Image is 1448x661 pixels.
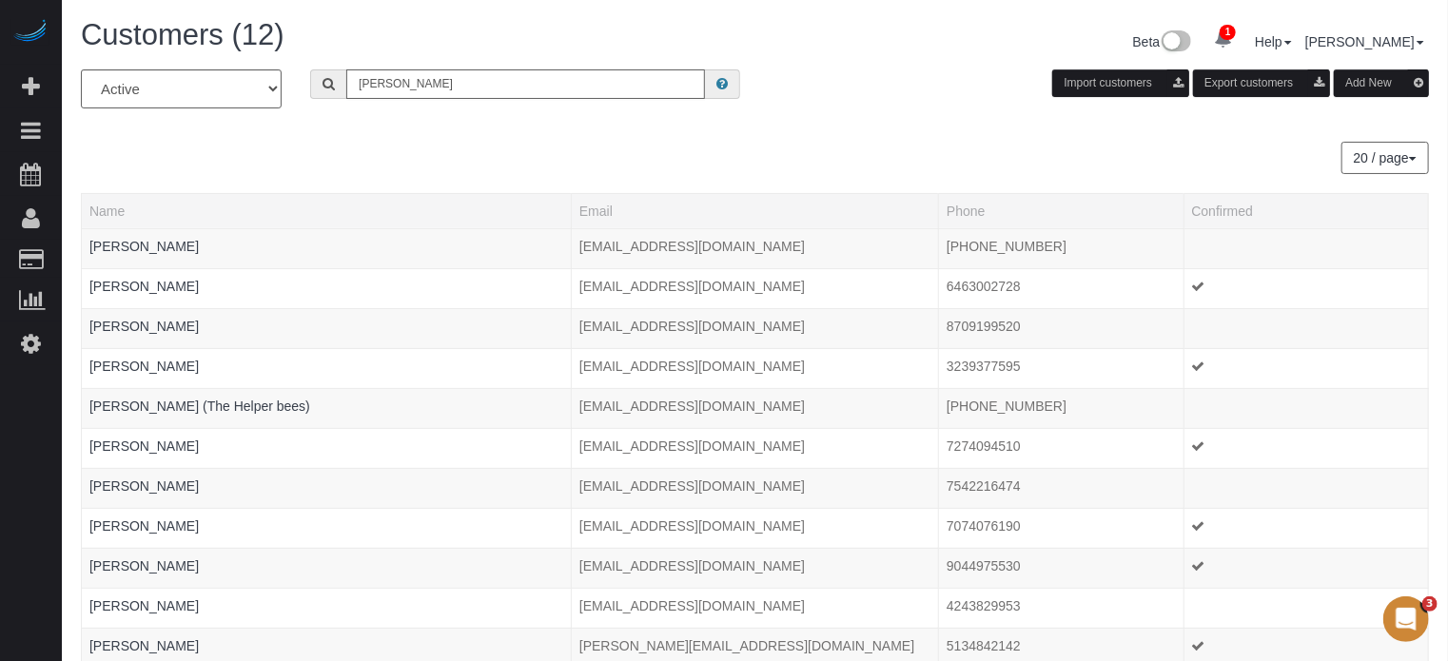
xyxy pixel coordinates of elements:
a: [PERSON_NAME] [89,558,199,574]
div: Tags [89,496,563,500]
td: Name [82,268,572,308]
td: Phone [939,348,1184,388]
td: Confirmed [1184,428,1428,468]
a: [PERSON_NAME] [89,438,199,454]
td: Confirmed [1184,548,1428,588]
span: Customers (12) [81,18,284,51]
div: Tags [89,655,563,660]
div: Tags [89,456,563,460]
div: Tags [89,535,563,540]
td: Name [82,348,572,388]
td: Phone [939,588,1184,628]
td: Confirmed [1184,388,1428,428]
td: Email [571,228,938,268]
td: Name [82,428,572,468]
td: Name [82,468,572,508]
td: Phone [939,428,1184,468]
td: Phone [939,508,1184,548]
a: Help [1255,34,1292,49]
a: [PERSON_NAME] [1305,34,1424,49]
td: Confirmed [1184,588,1428,628]
td: Confirmed [1184,308,1428,348]
button: Add New [1334,69,1429,97]
div: Tags [89,256,563,261]
td: Phone [939,268,1184,308]
a: [PERSON_NAME] [89,279,199,294]
div: Tags [89,575,563,580]
td: Name [82,228,572,268]
td: Email [571,508,938,548]
td: Confirmed [1184,228,1428,268]
td: Email [571,428,938,468]
td: Name [82,308,572,348]
div: Tags [89,296,563,301]
td: Name [82,548,572,588]
input: Search customers ... [346,69,705,99]
a: [PERSON_NAME] [89,478,199,494]
span: 1 [1220,25,1236,40]
a: [PERSON_NAME] (The Helper bees) [89,399,310,414]
td: Name [82,508,572,548]
td: Email [571,468,938,508]
td: Phone [939,548,1184,588]
a: Beta [1133,34,1192,49]
th: Phone [939,193,1184,228]
a: [PERSON_NAME] [89,598,199,613]
td: Confirmed [1184,348,1428,388]
img: New interface [1160,30,1191,55]
td: Phone [939,308,1184,348]
th: Email [571,193,938,228]
th: Name [82,193,572,228]
td: Email [571,268,938,308]
td: Phone [939,388,1184,428]
a: [PERSON_NAME] [89,239,199,254]
div: Tags [89,416,563,420]
td: Email [571,348,938,388]
td: Confirmed [1184,468,1428,508]
td: Confirmed [1184,508,1428,548]
td: Confirmed [1184,268,1428,308]
td: Phone [939,228,1184,268]
td: Email [571,588,938,628]
a: [PERSON_NAME] [89,638,199,653]
th: Confirmed [1184,193,1428,228]
a: [PERSON_NAME] [89,359,199,374]
button: 20 / page [1341,142,1429,174]
div: Tags [89,615,563,620]
span: 3 [1422,596,1438,612]
td: Email [571,308,938,348]
td: Name [82,388,572,428]
a: 1 [1204,19,1242,61]
td: Email [571,548,938,588]
div: Tags [89,336,563,340]
td: Name [82,588,572,628]
div: Tags [89,376,563,380]
button: Export customers [1193,69,1330,97]
button: Import customers [1052,69,1189,97]
iframe: Intercom live chat [1383,596,1429,642]
td: Phone [939,468,1184,508]
a: [PERSON_NAME] [89,319,199,334]
img: Automaid Logo [11,19,49,46]
a: [PERSON_NAME] [89,518,199,534]
nav: Pagination navigation [1342,142,1429,174]
td: Email [571,388,938,428]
